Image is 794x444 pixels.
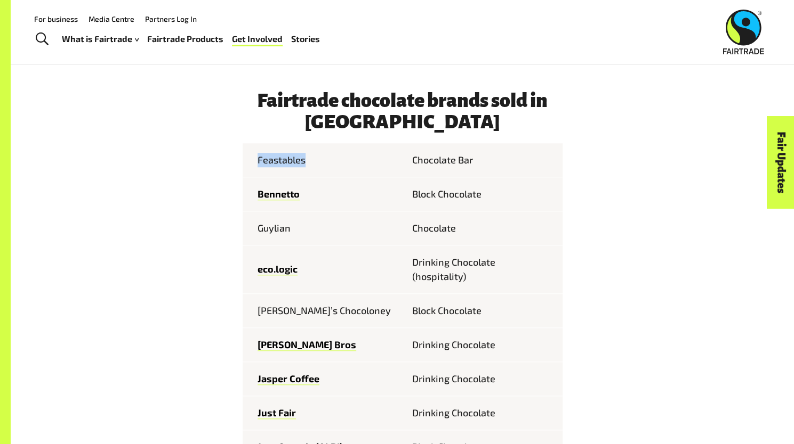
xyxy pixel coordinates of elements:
[403,177,563,211] td: Block Chocolate
[403,211,563,245] td: Chocolate
[291,31,320,47] a: Stories
[723,10,764,54] img: Fairtrade Australia New Zealand logo
[243,211,403,245] td: Guylian
[258,373,319,385] a: Jasper Coffee
[403,245,563,293] td: Drinking Chocolate (hospitality)
[258,263,298,275] a: eco.logic
[89,14,134,23] a: Media Centre
[403,361,563,396] td: Drinking Chocolate
[243,143,403,177] td: Feastables
[34,14,78,23] a: For business
[403,396,563,430] td: Drinking Chocolate
[147,31,223,47] a: Fairtrade Products
[403,293,563,327] td: Block Chocolate
[243,90,563,133] h3: Fairtrade chocolate brands sold in [GEOGRAPHIC_DATA]
[403,143,563,177] td: Chocolate Bar
[258,188,300,200] a: Bennetto
[258,407,296,419] a: Just Fair
[403,327,563,361] td: Drinking Chocolate
[29,26,55,53] a: Toggle Search
[258,339,356,351] a: [PERSON_NAME] Bros
[232,31,283,47] a: Get Involved
[243,293,403,327] td: [PERSON_NAME]’s Chocoloney
[145,14,197,23] a: Partners Log In
[62,31,139,47] a: What is Fairtrade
